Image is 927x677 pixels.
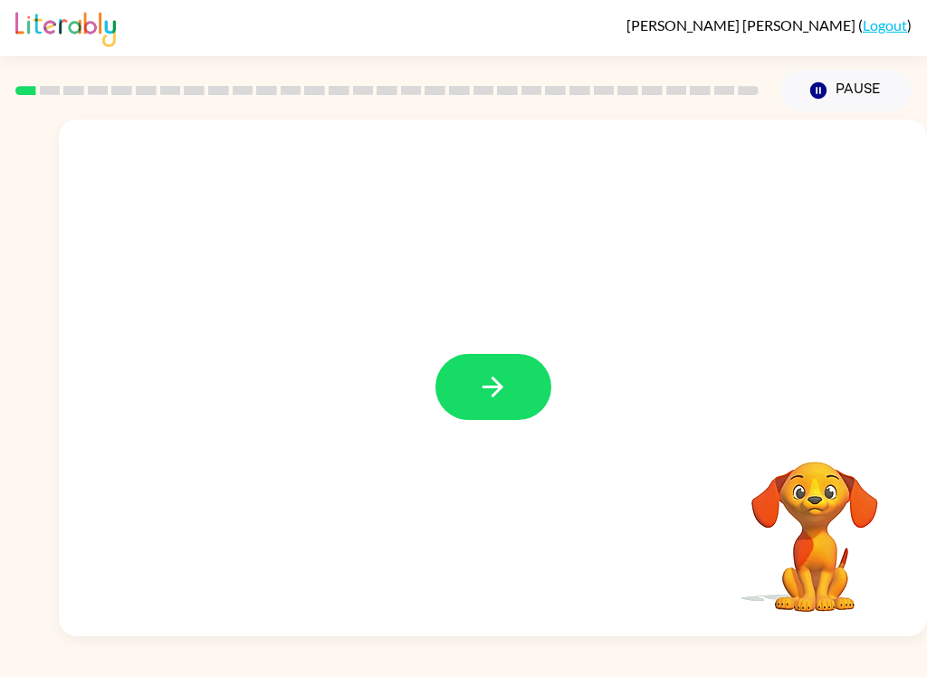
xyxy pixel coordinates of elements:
video: Your browser must support playing .mp4 files to use Literably. Please try using another browser. [724,434,905,615]
span: [PERSON_NAME] [PERSON_NAME] [626,16,858,33]
img: Literably [15,7,116,47]
button: Pause [780,70,912,111]
a: Logout [863,16,907,33]
div: ( ) [626,16,912,33]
